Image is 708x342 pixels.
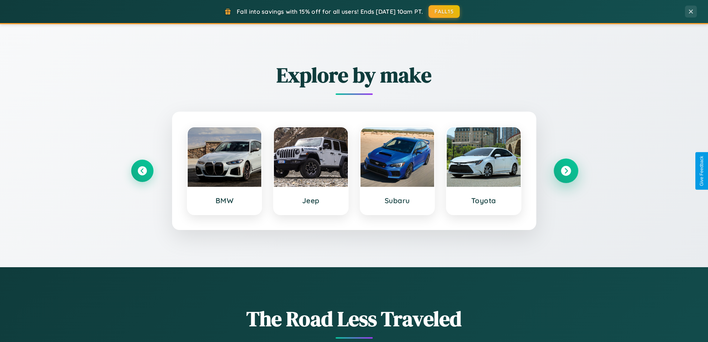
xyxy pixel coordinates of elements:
[237,8,423,15] span: Fall into savings with 15% off for all users! Ends [DATE] 10am PT.
[131,304,577,333] h1: The Road Less Traveled
[699,156,704,186] div: Give Feedback
[368,196,427,205] h3: Subaru
[454,196,513,205] h3: Toyota
[429,5,460,18] button: FALL15
[281,196,340,205] h3: Jeep
[131,61,577,89] h2: Explore by make
[195,196,254,205] h3: BMW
